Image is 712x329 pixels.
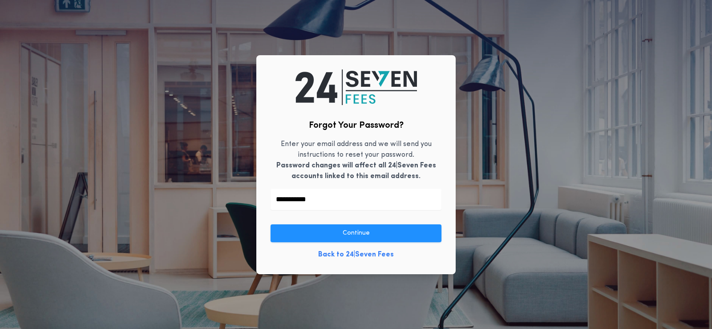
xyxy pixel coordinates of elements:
[318,249,394,260] a: Back to 24|Seven Fees
[295,69,417,105] img: logo
[276,162,436,180] b: Password changes will affect all 24|Seven Fees accounts linked to this email address.
[271,224,441,242] button: Continue
[271,139,441,182] p: Enter your email address and we will send you instructions to reset your password.
[309,119,404,132] h2: Forgot Your Password?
